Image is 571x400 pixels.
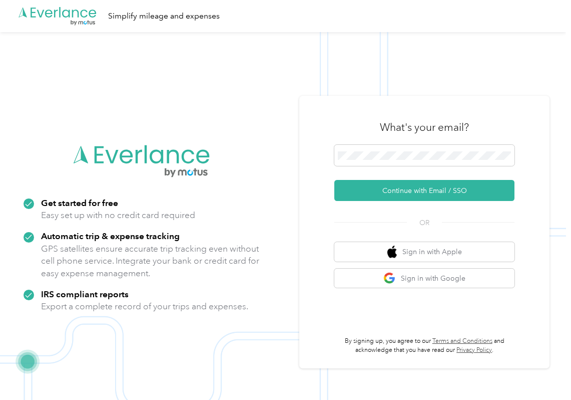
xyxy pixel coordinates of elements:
strong: Automatic trip & expense tracking [41,231,180,241]
p: Export a complete record of your trips and expenses. [41,300,248,313]
img: apple logo [387,246,397,258]
h3: What's your email? [380,120,469,134]
p: By signing up, you agree to our and acknowledge that you have read our . [334,337,514,354]
a: Terms and Conditions [432,337,492,345]
div: Simplify mileage and expenses [108,10,220,23]
button: apple logoSign in with Apple [334,242,514,262]
a: Privacy Policy [456,346,492,354]
strong: IRS compliant reports [41,289,129,299]
p: Easy set up with no credit card required [41,209,195,222]
button: Continue with Email / SSO [334,180,514,201]
p: GPS satellites ensure accurate trip tracking even without cell phone service. Integrate your bank... [41,243,260,280]
button: google logoSign in with Google [334,269,514,288]
img: google logo [383,272,396,285]
span: OR [407,218,442,228]
strong: Get started for free [41,197,118,208]
iframe: Everlance-gr Chat Button Frame [515,344,571,400]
